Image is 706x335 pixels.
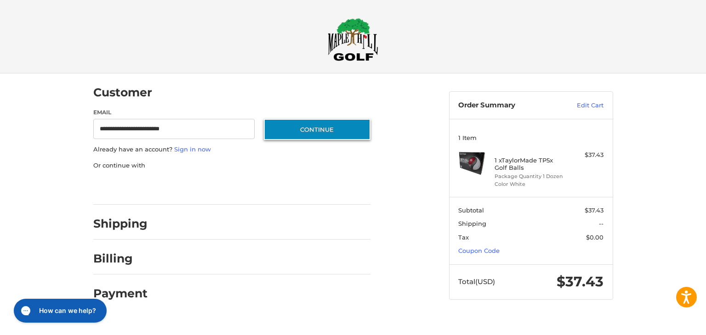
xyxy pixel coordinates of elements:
[93,161,370,170] p: Or continue with
[630,310,706,335] iframe: Google Customer Reviews
[328,18,378,61] img: Maple Hill Golf
[174,145,211,153] a: Sign in now
[93,251,147,266] h2: Billing
[567,151,604,160] div: $37.43
[458,134,604,141] h3: 1 Item
[495,156,565,172] h4: 1 x TaylorMade TP5x Golf Balls
[458,220,486,227] span: Shipping
[90,179,159,195] iframe: PayPal-paypal
[9,296,109,326] iframe: Gorgias live chat messenger
[495,173,565,180] li: Package Quantity 1 Dozen
[458,247,500,254] a: Coupon Code
[495,180,565,188] li: Color White
[93,217,148,231] h2: Shipping
[599,220,604,227] span: --
[93,286,148,301] h2: Payment
[557,101,604,110] a: Edit Cart
[586,234,604,241] span: $0.00
[458,207,484,214] span: Subtotal
[93,108,255,117] label: Email
[168,179,237,195] iframe: PayPal-paylater
[585,207,604,214] span: $37.43
[458,234,469,241] span: Tax
[246,179,315,195] iframe: PayPal-venmo
[93,85,152,100] h2: Customer
[458,277,495,286] span: Total (USD)
[458,101,557,110] h3: Order Summary
[264,119,370,140] button: Continue
[557,273,604,290] span: $37.43
[93,145,370,154] p: Already have an account?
